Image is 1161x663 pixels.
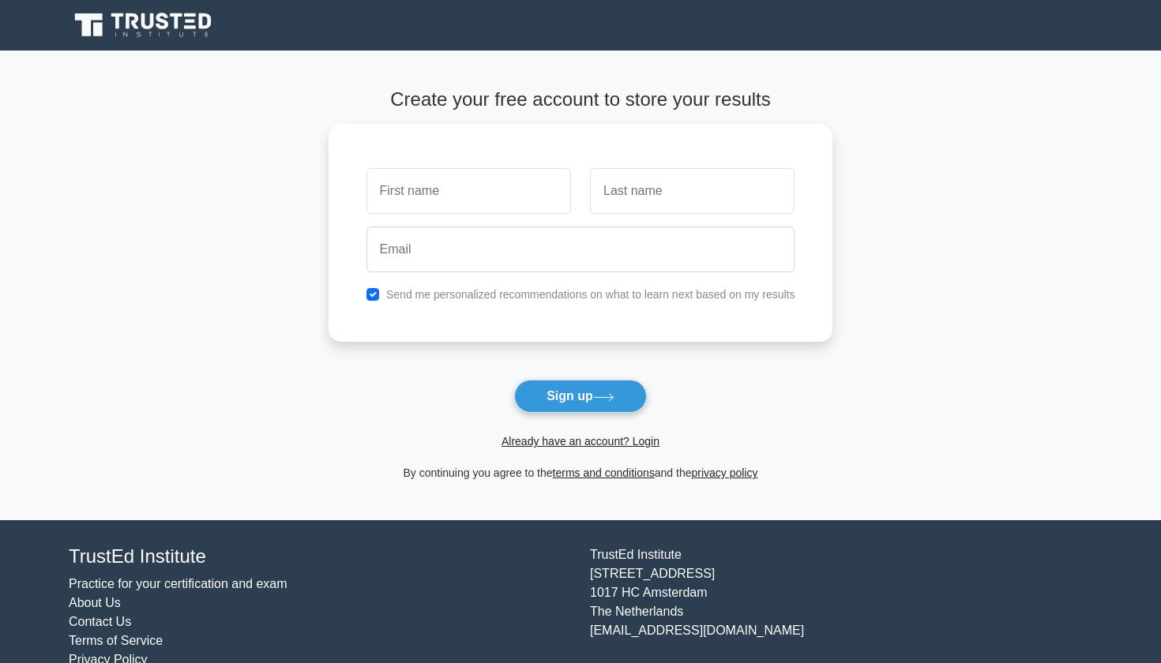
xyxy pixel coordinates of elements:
[386,288,795,301] label: Send me personalized recommendations on what to learn next based on my results
[329,88,833,111] h4: Create your free account to store your results
[366,168,571,214] input: First name
[366,227,795,272] input: Email
[69,615,131,628] a: Contact Us
[69,577,287,590] a: Practice for your certification and exam
[69,596,121,609] a: About Us
[69,545,571,568] h4: TrustEd Institute
[319,463,843,482] div: By continuing you agree to the and the
[69,634,163,647] a: Terms of Service
[502,435,659,448] a: Already have an account? Login
[590,168,795,214] input: Last name
[553,466,655,479] a: terms and conditions
[514,380,647,413] button: Sign up
[692,466,758,479] a: privacy policy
